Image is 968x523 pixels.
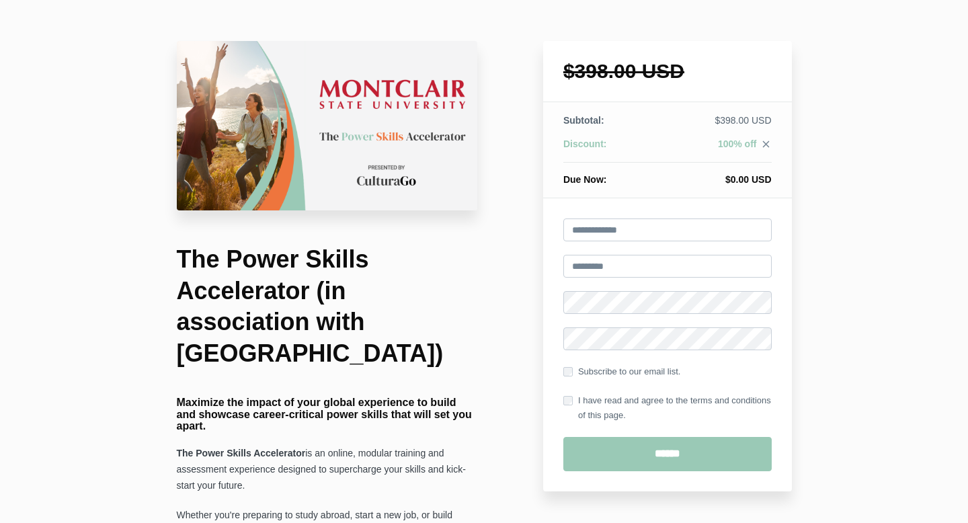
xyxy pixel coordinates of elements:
[760,138,772,150] i: close
[563,393,772,423] label: I have read and agree to the terms and conditions of this page.
[757,138,772,153] a: close
[563,163,653,187] th: Due Now:
[718,138,757,149] span: 100% off
[177,41,478,210] img: 22c75da-26a4-67b4-fa6d-d7146dedb322_Montclair.png
[177,397,478,432] h4: Maximize the impact of your global experience to build and showcase career-critical power skills ...
[563,137,653,163] th: Discount:
[177,244,478,370] h1: The Power Skills Accelerator (in association with [GEOGRAPHIC_DATA])
[653,114,771,137] td: $398.00 USD
[725,174,771,185] span: $0.00 USD
[177,446,478,494] p: is an online, modular training and assessment experience designed to supercharge your skills and ...
[563,396,573,405] input: I have read and agree to the terms and conditions of this page.
[563,115,604,126] span: Subtotal:
[563,364,680,379] label: Subscribe to our email list.
[563,367,573,376] input: Subscribe to our email list.
[563,61,772,81] h1: $398.00 USD
[177,448,306,458] strong: The Power Skills Accelerator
